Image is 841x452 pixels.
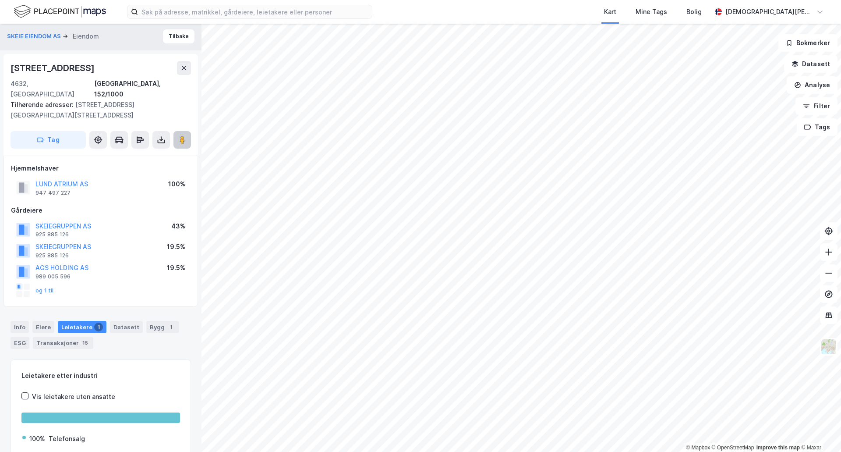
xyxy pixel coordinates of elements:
[138,5,372,18] input: Søk på adresse, matrikkel, gårdeiere, leietakere eller personer
[11,100,184,121] div: [STREET_ADDRESS][GEOGRAPHIC_DATA][STREET_ADDRESS]
[797,410,841,452] div: Kontrollprogram for chat
[725,7,813,17] div: [DEMOGRAPHIC_DATA][PERSON_NAME]
[712,445,754,451] a: OpenStreetMap
[49,434,85,444] div: Telefonsalg
[94,78,191,100] div: [GEOGRAPHIC_DATA], 152/1000
[11,101,75,108] span: Tilhørende adresser:
[171,221,185,231] div: 43%
[168,179,185,189] div: 100%
[35,252,69,259] div: 925 885 126
[163,29,194,43] button: Tilbake
[32,391,115,402] div: Vis leietakere uten ansatte
[11,337,29,349] div: ESG
[35,189,71,196] div: 947 497 227
[167,242,185,252] div: 19.5%
[820,338,837,355] img: Z
[81,338,90,347] div: 16
[604,7,616,17] div: Kart
[73,31,99,42] div: Eiendom
[167,263,185,273] div: 19.5%
[11,78,94,100] div: 4632, [GEOGRAPHIC_DATA]
[21,370,180,381] div: Leietakere etter industri
[11,131,86,149] button: Tag
[94,323,103,331] div: 1
[58,321,106,333] div: Leietakere
[686,7,702,17] div: Bolig
[778,34,837,52] button: Bokmerker
[146,321,179,333] div: Bygg
[797,410,841,452] iframe: Chat Widget
[166,323,175,331] div: 1
[797,118,837,136] button: Tags
[795,97,837,115] button: Filter
[784,55,837,73] button: Datasett
[7,32,63,41] button: SKEIE EIENDOM AS
[35,231,69,238] div: 925 885 126
[686,445,710,451] a: Mapbox
[33,337,93,349] div: Transaksjoner
[11,205,191,216] div: Gårdeiere
[11,61,96,75] div: [STREET_ADDRESS]
[787,76,837,94] button: Analyse
[636,7,667,17] div: Mine Tags
[110,321,143,333] div: Datasett
[32,321,54,333] div: Eiere
[14,4,106,19] img: logo.f888ab2527a4732fd821a326f86c7f29.svg
[11,321,29,333] div: Info
[756,445,800,451] a: Improve this map
[11,163,191,174] div: Hjemmelshaver
[29,434,45,444] div: 100%
[35,273,71,280] div: 989 005 596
